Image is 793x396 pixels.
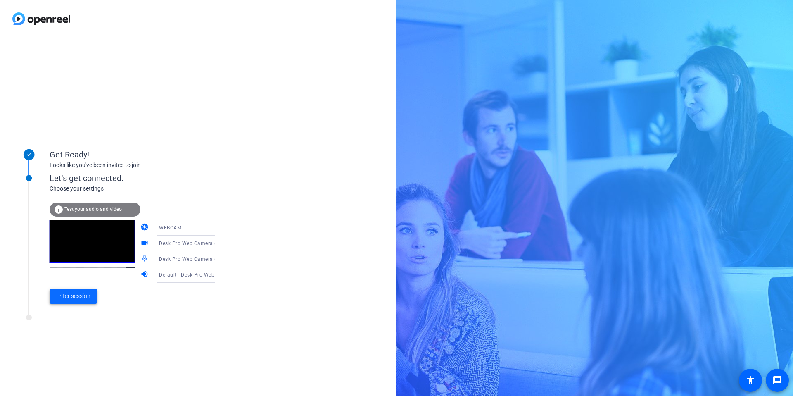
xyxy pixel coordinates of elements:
mat-icon: volume_up [140,270,150,280]
mat-icon: mic_none [140,254,150,264]
span: Test your audio and video [64,206,122,212]
div: Get Ready! [50,148,215,161]
span: Default - Desk Pro Web Camera (05a6:0b04) [159,271,266,278]
div: Let's get connected. [50,172,232,184]
mat-icon: accessibility [746,375,755,385]
span: Desk Pro Web Camera (05a6:0b04) [159,240,245,246]
div: Choose your settings [50,184,232,193]
mat-icon: info [54,205,64,215]
span: Enter session [56,292,90,301]
mat-icon: message [772,375,782,385]
span: Desk Pro Web Camera (05a6:0b04) [159,255,245,262]
button: Enter session [50,289,97,304]
mat-icon: camera [140,223,150,233]
div: Looks like you've been invited to join [50,161,215,169]
span: WEBCAM [159,225,181,231]
mat-icon: videocam [140,239,150,248]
